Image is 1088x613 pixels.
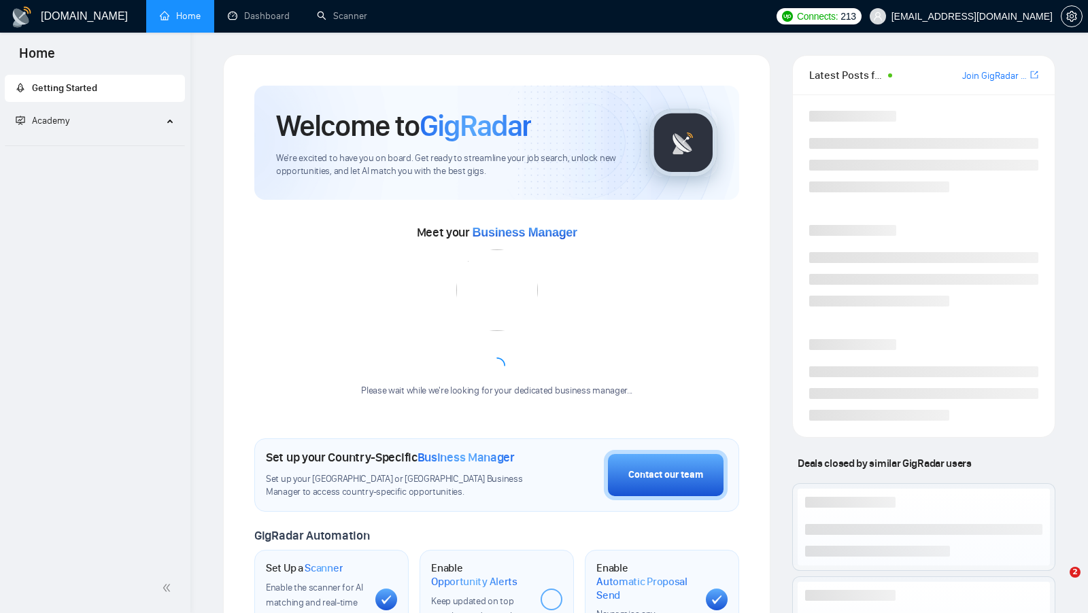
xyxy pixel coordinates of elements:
[456,249,538,331] img: error
[353,385,641,398] div: Please wait while we're looking for your dedicated business manager...
[797,9,838,24] span: Connects:
[1061,11,1082,22] span: setting
[628,468,703,483] div: Contact our team
[417,225,577,240] span: Meet your
[840,9,855,24] span: 213
[11,6,33,28] img: logo
[266,450,515,465] h1: Set up your Country-Specific
[782,11,793,22] img: upwork-logo.png
[16,116,25,125] span: fund-projection-screen
[1061,11,1083,22] a: setting
[604,450,728,500] button: Contact our team
[32,82,97,94] span: Getting Started
[276,152,628,178] span: We're excited to have you on board. Get ready to streamline your job search, unlock new opportuni...
[305,561,343,575] span: Scanner
[266,561,343,575] h1: Set Up a
[276,107,531,144] h1: Welcome to
[431,561,530,588] h1: Enable
[1070,567,1081,578] span: 2
[873,12,883,21] span: user
[962,69,1027,84] a: Join GigRadar Slack Community
[32,115,69,126] span: Academy
[1042,567,1074,599] iframe: Intercom live chat
[266,473,536,499] span: Set up your [GEOGRAPHIC_DATA] or [GEOGRAPHIC_DATA] Business Manager to access country-specific op...
[5,75,185,102] li: Getting Started
[420,107,531,144] span: GigRadar
[228,10,290,22] a: dashboardDashboard
[1030,69,1038,82] a: export
[5,140,185,149] li: Academy Homepage
[160,10,201,22] a: homeHome
[16,83,25,92] span: rocket
[596,561,695,601] h1: Enable
[473,226,577,239] span: Business Manager
[809,67,883,84] span: Latest Posts from the GigRadar Community
[254,528,369,543] span: GigRadar Automation
[1030,69,1038,80] span: export
[317,10,367,22] a: searchScanner
[649,109,717,177] img: gigradar-logo.png
[16,115,69,126] span: Academy
[8,43,66,72] span: Home
[596,575,695,601] span: Automatic Proposal Send
[1061,5,1083,27] button: setting
[431,575,517,589] span: Opportunity Alerts
[792,451,976,475] span: Deals closed by similar GigRadar users
[418,450,515,465] span: Business Manager
[162,581,175,595] span: double-left
[489,357,505,374] span: loading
